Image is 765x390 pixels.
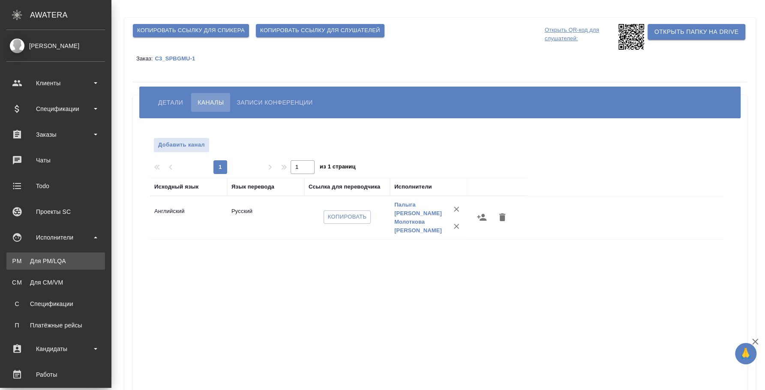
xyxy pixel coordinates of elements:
button: Открыть папку на Drive [648,24,745,40]
button: Копировать [324,210,371,224]
p: Открыть QR-код для слушателей: [545,24,616,50]
span: Копировать [328,212,367,222]
a: Проекты SC [2,201,109,222]
button: 🙏 [735,343,756,364]
a: CMДля CM/VM [6,274,105,291]
span: Каналы [198,97,224,108]
span: 🙏 [738,345,753,363]
button: Добавить канал [153,138,210,153]
div: Исходный язык [154,183,198,191]
span: Копировать ссылку для спикера [137,26,245,36]
td: Английский [150,203,227,233]
button: Копировать ссылку для спикера [133,24,249,37]
button: Удалить [450,203,463,216]
div: Исполнители [6,231,105,244]
div: Работы [6,368,105,381]
button: Удалить [450,220,463,233]
div: Чаты [6,154,105,167]
a: Чаты [2,150,109,171]
div: Спецификации [6,102,105,115]
td: Русский [227,203,304,233]
div: Для PM/LQA [11,257,101,265]
a: PMДля PM/LQA [6,252,105,270]
div: AWATERA [30,6,111,24]
span: Открыть папку на Drive [654,27,738,37]
div: Язык перевода [231,183,274,191]
div: Todo [6,180,105,192]
a: ССпецификации [6,295,105,312]
span: Добавить канал [158,140,205,150]
a: Todo [2,175,109,197]
div: Клиенты [6,77,105,90]
a: ППлатёжные рейсы [6,317,105,334]
button: Назначить исполнителей [471,207,492,228]
p: Заказ: [136,55,155,62]
span: Детали [158,97,183,108]
div: [PERSON_NAME] [6,41,105,51]
span: из 1 страниц [320,162,356,174]
button: Удалить канал [492,207,513,228]
span: Записи конференции [237,97,312,108]
a: Работы [2,364,109,385]
a: Палыга [PERSON_NAME] [394,201,442,216]
a: Молоткова [PERSON_NAME] [394,219,442,234]
div: Кандидаты [6,342,105,355]
div: Ссылка для переводчика [309,183,380,191]
div: Заказы [6,128,105,141]
div: Исполнители [394,183,432,191]
button: Копировать ссылку для слушателей [256,24,384,37]
a: C3_SPBGMU-1 [155,55,201,62]
div: Платёжные рейсы [11,321,101,330]
span: Копировать ссылку для слушателей [260,26,380,36]
div: Спецификации [11,300,101,308]
div: Проекты SC [6,205,105,218]
div: Для CM/VM [11,278,101,287]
